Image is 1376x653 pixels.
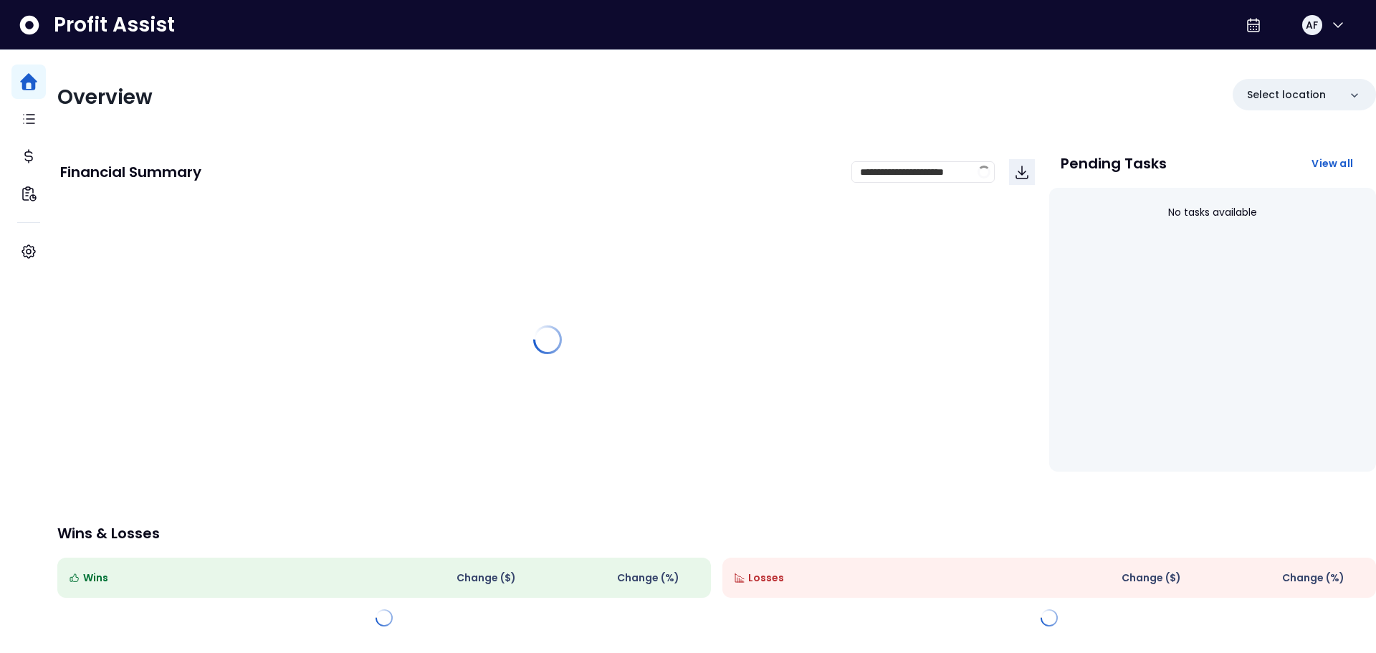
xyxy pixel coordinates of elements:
p: Pending Tasks [1061,156,1167,171]
span: AF [1306,18,1318,32]
span: Wins [83,571,108,586]
span: View all [1311,156,1353,171]
span: Change ( $ ) [1122,571,1181,586]
span: Overview [57,83,153,111]
span: Losses [748,571,784,586]
p: Financial Summary [60,165,201,179]
span: Change (%) [1282,571,1344,586]
div: No tasks available [1061,194,1365,232]
button: View all [1300,151,1365,176]
span: Change ( $ ) [457,571,516,586]
p: Wins & Losses [57,526,1376,540]
p: Select location [1247,87,1326,103]
span: Profit Assist [54,12,175,38]
span: Change (%) [617,571,679,586]
button: Download [1009,159,1035,185]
